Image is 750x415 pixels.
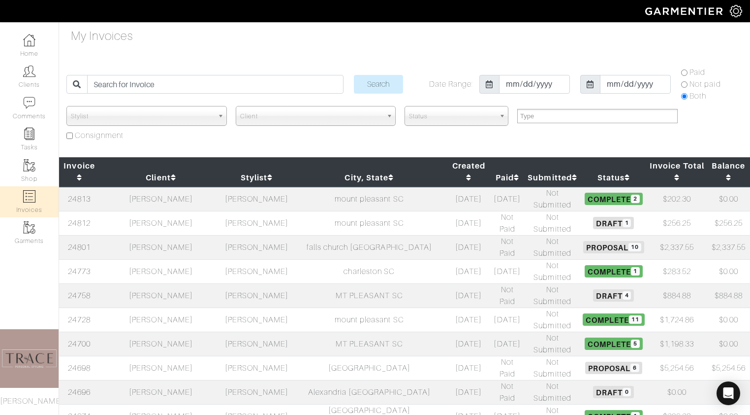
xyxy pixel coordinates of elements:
[490,283,525,308] td: Not Paid
[68,195,90,204] a: 24813
[525,380,580,404] td: Not Submitted
[585,362,642,374] span: Proposal
[490,259,525,283] td: [DATE]
[707,187,750,211] td: $0.00
[68,315,90,324] a: 24728
[525,283,580,308] td: Not Submitted
[68,340,90,348] a: 24700
[222,235,291,259] td: [PERSON_NAME]
[409,106,495,126] span: Status
[146,173,176,182] a: Client
[593,289,634,301] span: Draft
[623,291,631,300] span: 4
[628,243,641,251] span: 10
[99,308,222,332] td: [PERSON_NAME]
[447,187,490,211] td: [DATE]
[629,315,641,324] span: 11
[490,211,525,235] td: Not Paid
[222,356,291,380] td: [PERSON_NAME]
[647,283,707,308] td: $884.88
[99,356,222,380] td: [PERSON_NAME]
[99,259,222,283] td: [PERSON_NAME]
[528,173,577,182] a: Submitted
[222,211,291,235] td: [PERSON_NAME]
[647,187,707,211] td: $202.30
[222,308,291,332] td: [PERSON_NAME]
[222,332,291,356] td: [PERSON_NAME]
[291,211,447,235] td: mount pleasant SC
[583,313,645,325] span: Complete
[71,29,133,43] h4: My Invoices
[525,187,580,211] td: Not Submitted
[490,332,525,356] td: [DATE]
[707,235,750,259] td: $2,337.55
[647,235,707,259] td: $2,337.55
[344,173,394,182] a: City, State
[525,211,580,235] td: Not Submitted
[68,219,90,228] a: 24812
[23,97,35,109] img: comment-icon-a0a6a9ef722e966f86d9cbdc48e553b5cf19dbc54f86b18d962a5391bc8f6eb6.png
[593,217,634,229] span: Draft
[291,259,447,283] td: charleston SC
[354,75,403,94] input: Search
[68,291,90,300] a: 24758
[647,356,707,380] td: $5,254.56
[291,332,447,356] td: MT PLEASANT SC
[23,128,35,140] img: reminder-icon-8004d30b9f0a5d33ae49ab947aed9ed385cf756f9e5892f1edd6e32f2345188e.png
[447,356,490,380] td: [DATE]
[583,241,644,253] span: Proposal
[291,380,447,404] td: Alexandria [GEOGRAPHIC_DATA]
[240,106,383,126] span: Client
[429,78,473,90] label: Date Range:
[585,193,642,205] span: Complete
[99,187,222,211] td: [PERSON_NAME]
[23,190,35,203] img: orders-icon-0abe47150d42831381b5fb84f609e132dff9fe21cb692f30cb5eec754e2cba89.png
[447,235,490,259] td: [DATE]
[717,381,740,405] div: Open Intercom Messenger
[623,219,631,227] span: 1
[623,388,631,396] span: 0
[291,308,447,332] td: mount pleasant SC
[23,159,35,172] img: garments-icon-b7da505a4dc4fd61783c78ac3ca0ef83fa9d6f193b1c9dc38574b1d14d53ca28.png
[447,283,490,308] td: [DATE]
[490,235,525,259] td: Not Paid
[222,259,291,283] td: [PERSON_NAME]
[689,78,720,90] label: Not paid
[707,259,750,283] td: $0.00
[689,67,705,78] label: Paid
[291,283,447,308] td: MT PLEASANT SC
[650,161,704,182] a: Invoice Total
[647,332,707,356] td: $1,198.33
[597,173,630,182] a: Status
[707,211,750,235] td: $256.25
[68,388,90,397] a: 24696
[707,380,750,404] td: $0.00
[730,5,742,17] img: gear-icon-white-bd11855cb880d31180b6d7d6211b90ccbf57a29d726f0c71d8c61bd08dd39cc2.png
[525,356,580,380] td: Not Submitted
[447,308,490,332] td: [DATE]
[490,356,525,380] td: Not Paid
[23,65,35,77] img: clients-icon-6bae9207a08558b7cb47a8932f037763ab4055f8c8b6bfacd5dc20c3e0201464.png
[647,211,707,235] td: $256.25
[452,161,485,182] a: Created
[707,308,750,332] td: $0.00
[447,259,490,283] td: [DATE]
[707,283,750,308] td: $884.88
[75,130,124,141] label: Consignment
[291,356,447,380] td: [GEOGRAPHIC_DATA]
[222,283,291,308] td: [PERSON_NAME]
[87,75,343,94] input: Search for Invoice
[707,356,750,380] td: $5,254.56
[99,235,222,259] td: [PERSON_NAME]
[647,259,707,283] td: $283.52
[631,340,639,348] span: 5
[68,243,90,252] a: 24801
[63,161,94,182] a: Invoice
[23,34,35,46] img: dashboard-icon-dbcd8f5a0b271acd01030246c82b418ddd0df26cd7fceb0bd07c9910d44c42f6.png
[99,211,222,235] td: [PERSON_NAME]
[525,308,580,332] td: Not Submitted
[447,380,490,404] td: [DATE]
[525,235,580,259] td: Not Submitted
[447,211,490,235] td: [DATE]
[631,267,639,276] span: 1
